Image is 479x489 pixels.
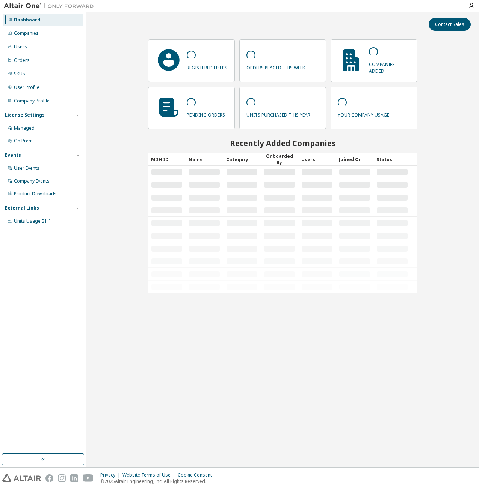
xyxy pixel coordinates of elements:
div: Category [226,153,258,165]
div: MDH ID [151,153,183,165]
p: registered users [187,62,227,71]
img: altair_logo.svg [2,474,41,482]
div: User Events [14,165,39,171]
div: Events [5,152,21,158]
img: youtube.svg [83,474,94,482]
div: Cookie Consent [178,472,216,478]
div: Company Events [14,178,50,184]
button: Contact Sales [429,18,471,31]
img: instagram.svg [58,474,66,482]
div: Name [189,153,220,165]
div: External Links [5,205,39,211]
div: Privacy [100,472,122,478]
img: linkedin.svg [70,474,78,482]
h2: Recently Added Companies [148,138,418,148]
div: Product Downloads [14,191,57,197]
div: Users [14,44,27,50]
div: Company Profile [14,98,50,104]
div: Joined On [339,153,370,165]
p: companies added [369,59,411,74]
div: Companies [14,30,39,36]
div: Orders [14,57,30,63]
div: On Prem [14,138,33,144]
div: Managed [14,125,35,131]
div: License Settings [5,112,45,118]
p: your company usage [338,109,389,118]
div: Status [376,153,408,165]
div: Onboarded By [264,153,295,166]
img: Altair One [4,2,98,10]
div: SKUs [14,71,25,77]
div: User Profile [14,84,39,90]
span: Units Usage BI [14,218,51,224]
p: units purchased this year [246,109,310,118]
div: Dashboard [14,17,40,23]
div: Users [301,153,333,165]
p: orders placed this week [246,62,305,71]
div: Website Terms of Use [122,472,178,478]
p: © 2025 Altair Engineering, Inc. All Rights Reserved. [100,478,216,484]
img: facebook.svg [45,474,53,482]
p: pending orders [187,109,225,118]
